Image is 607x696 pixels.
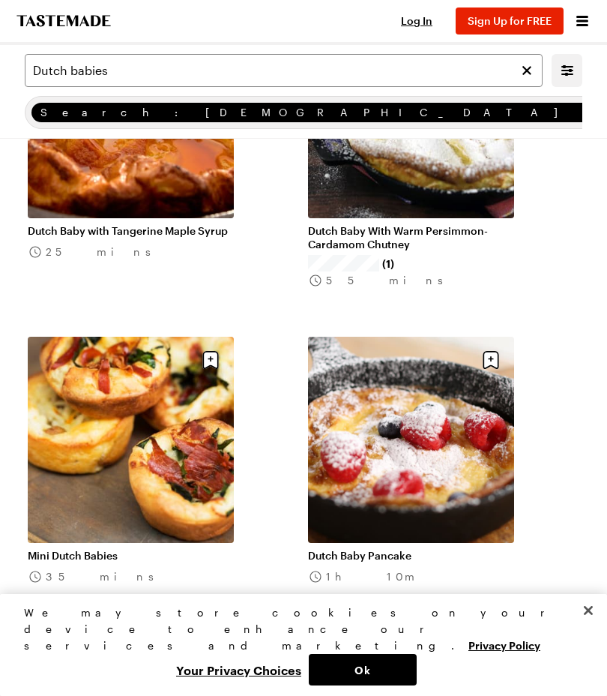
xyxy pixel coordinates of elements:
a: To Tastemade Home Page [15,15,112,27]
a: Dutch Baby Pancake [308,549,514,562]
button: Save recipe [477,346,505,374]
div: Privacy [24,604,570,685]
a: More information about your privacy, opens in a new tab [468,637,540,652]
button: Log In [387,13,447,28]
a: Mini Dutch Babies [28,549,234,562]
button: Clear search [519,62,535,79]
span: Log In [401,14,432,27]
button: Mobile filters [558,61,577,80]
div: We may store cookies on your device to enhance our services and marketing. [24,604,570,654]
a: Dutch Baby With Warm Persimmon-Cardamom Chutney [308,224,514,251]
button: Close [572,594,605,627]
button: Save recipe [196,346,225,374]
span: Sign Up for FREE [468,14,552,27]
button: Your Privacy Choices [169,654,309,685]
a: Dutch Baby with Tangerine Maple Syrup [28,224,234,238]
button: Sign Up for FREE [456,7,564,34]
button: Ok [309,654,417,685]
button: Open menu [573,11,592,31]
